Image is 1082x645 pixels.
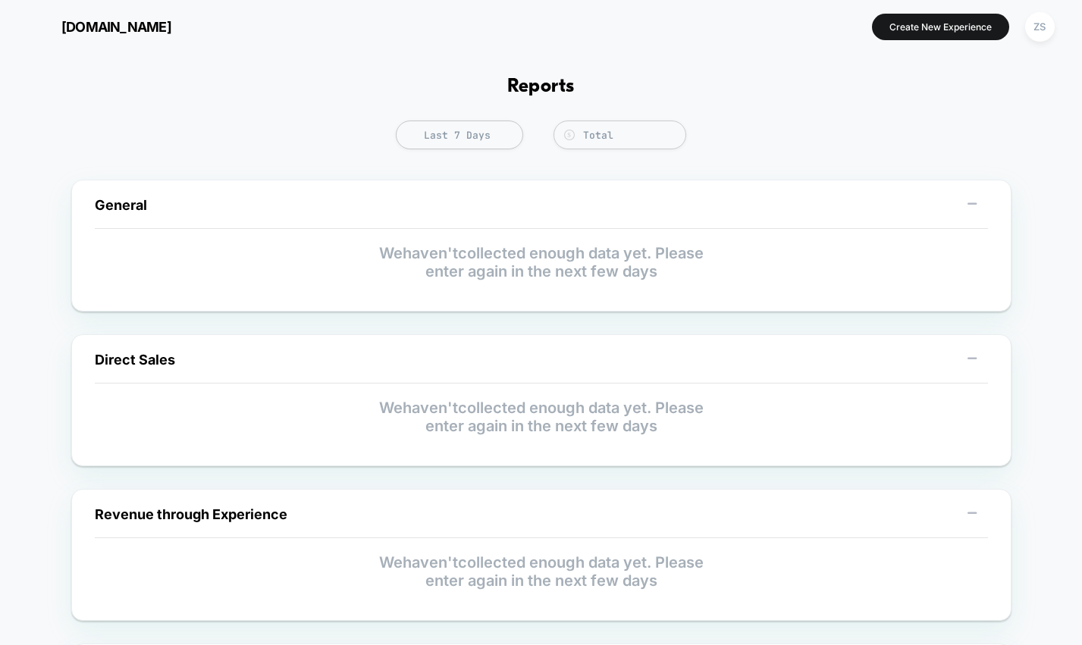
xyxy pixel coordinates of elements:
[872,14,1009,40] button: Create New Experience
[95,399,988,435] p: We haven't collected enough data yet. Please enter again in the next few days
[95,553,988,590] p: We haven't collected enough data yet. Please enter again in the next few days
[95,352,175,368] span: Direct Sales
[507,76,574,98] h1: Reports
[396,121,523,149] span: Last 7 Days
[23,14,176,39] button: [DOMAIN_NAME]
[1025,12,1055,42] div: ZS
[1021,11,1059,42] button: ZS
[61,19,171,35] span: [DOMAIN_NAME]
[95,197,147,213] span: General
[95,244,988,280] p: We haven't collected enough data yet. Please enter again in the next few days
[95,506,287,522] span: Revenue through Experience
[567,131,571,139] tspan: $
[583,129,678,142] div: Total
